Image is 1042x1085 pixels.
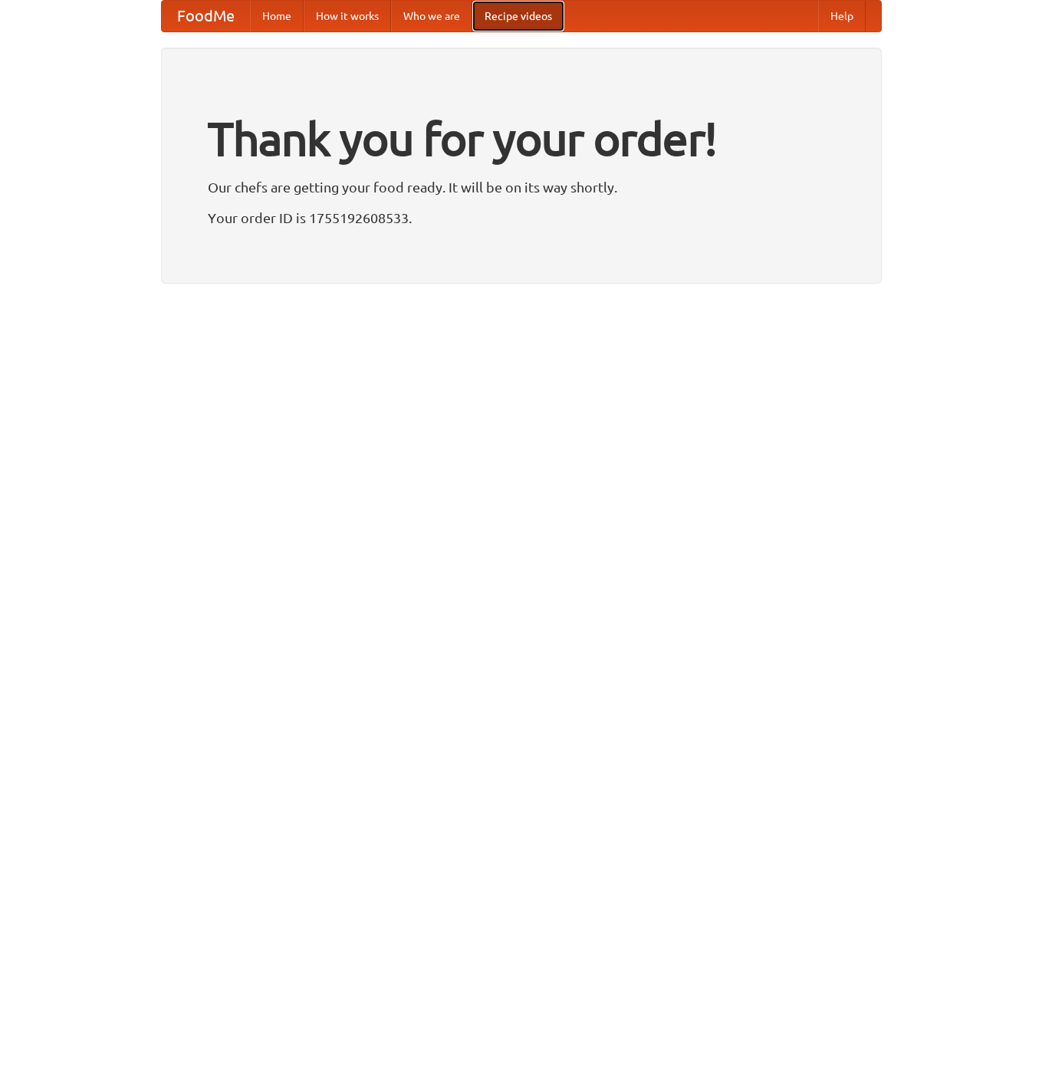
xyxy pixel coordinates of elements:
[250,1,304,31] a: Home
[162,1,250,31] a: FoodMe
[208,206,835,229] p: Your order ID is 1755192608533.
[818,1,866,31] a: Help
[391,1,472,31] a: Who we are
[208,176,835,199] p: Our chefs are getting your food ready. It will be on its way shortly.
[472,1,564,31] a: Recipe videos
[208,102,835,176] h1: Thank you for your order!
[304,1,391,31] a: How it works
